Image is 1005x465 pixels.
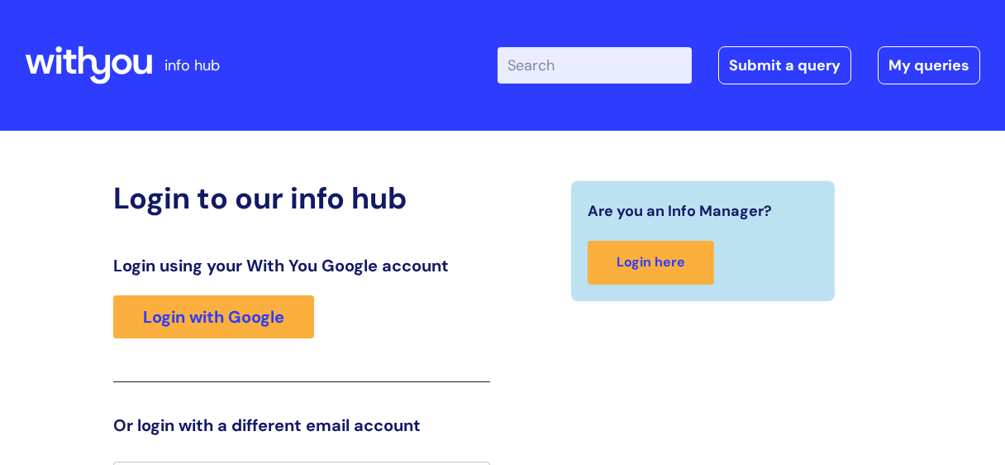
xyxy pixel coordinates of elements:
[718,46,851,84] a: Submit a query
[498,47,692,84] input: Search
[588,241,714,285] a: Login here
[878,46,980,84] a: My queries
[164,52,220,79] p: info hub
[113,256,490,276] h3: Login using your With You Google account
[113,415,490,435] h3: Or login with a different email account
[113,295,314,338] a: Login with Google
[113,180,490,216] h2: Login to our info hub
[588,198,772,224] span: Are you an Info Manager?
